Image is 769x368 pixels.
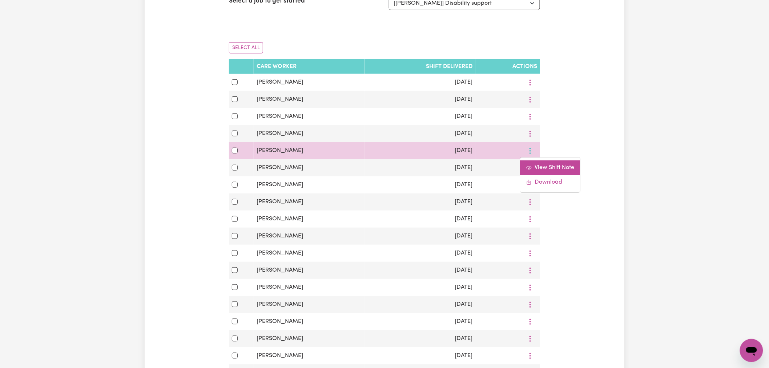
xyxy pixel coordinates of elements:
[257,250,303,256] span: [PERSON_NAME]
[523,350,537,361] button: More options
[523,128,537,139] button: More options
[365,228,475,245] td: [DATE]
[257,267,303,273] span: [PERSON_NAME]
[229,42,263,53] button: Select All
[523,145,537,156] button: More options
[365,176,475,193] td: [DATE]
[523,94,537,105] button: More options
[365,330,475,347] td: [DATE]
[523,282,537,293] button: More options
[257,64,297,69] span: Care Worker
[257,319,303,324] span: [PERSON_NAME]
[523,111,537,122] button: More options
[365,211,475,228] td: [DATE]
[365,125,475,142] td: [DATE]
[365,347,475,364] td: [DATE]
[257,301,303,307] span: [PERSON_NAME]
[365,262,475,279] td: [DATE]
[257,148,303,153] span: [PERSON_NAME]
[523,265,537,276] button: More options
[523,77,537,88] button: More options
[257,233,303,239] span: [PERSON_NAME]
[257,113,303,119] span: [PERSON_NAME]
[365,142,475,159] td: [DATE]
[257,216,303,222] span: [PERSON_NAME]
[365,59,475,74] th: Shift delivered
[520,160,580,175] a: View Shift Note
[523,196,537,208] button: More options
[523,231,537,242] button: More options
[740,339,763,362] iframe: Button to launch messaging window
[257,353,303,359] span: [PERSON_NAME]
[523,316,537,327] button: More options
[523,299,537,310] button: More options
[257,96,303,102] span: [PERSON_NAME]
[365,296,475,313] td: [DATE]
[257,79,303,85] span: [PERSON_NAME]
[520,157,580,193] div: More options
[520,175,580,189] a: Download
[257,165,303,171] span: [PERSON_NAME]
[257,131,303,136] span: [PERSON_NAME]
[257,182,303,188] span: [PERSON_NAME]
[535,165,574,171] span: View Shift Note
[365,159,475,176] td: [DATE]
[523,213,537,225] button: More options
[523,248,537,259] button: More options
[475,59,540,74] th: Actions
[365,193,475,211] td: [DATE]
[365,91,475,108] td: [DATE]
[365,245,475,262] td: [DATE]
[365,313,475,330] td: [DATE]
[365,108,475,125] td: [DATE]
[257,284,303,290] span: [PERSON_NAME]
[523,333,537,344] button: More options
[365,74,475,91] td: [DATE]
[257,199,303,205] span: [PERSON_NAME]
[257,336,303,341] span: [PERSON_NAME]
[365,279,475,296] td: [DATE]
